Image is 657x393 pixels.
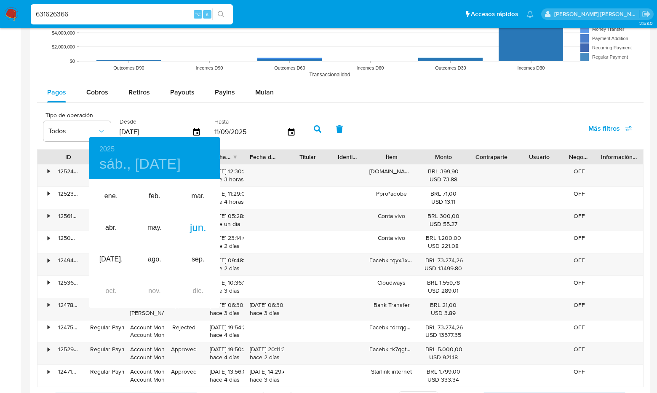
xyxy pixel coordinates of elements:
[89,244,133,275] div: [DATE].
[89,180,133,212] div: ene.
[176,180,220,212] div: mar.
[133,212,176,244] div: may.
[99,143,115,155] button: 2025
[133,180,176,212] div: feb.
[176,212,220,244] div: jun.
[89,212,133,244] div: abr.
[176,244,220,275] div: sep.
[133,244,176,275] div: ago.
[99,155,181,173] button: sáb., [DATE]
